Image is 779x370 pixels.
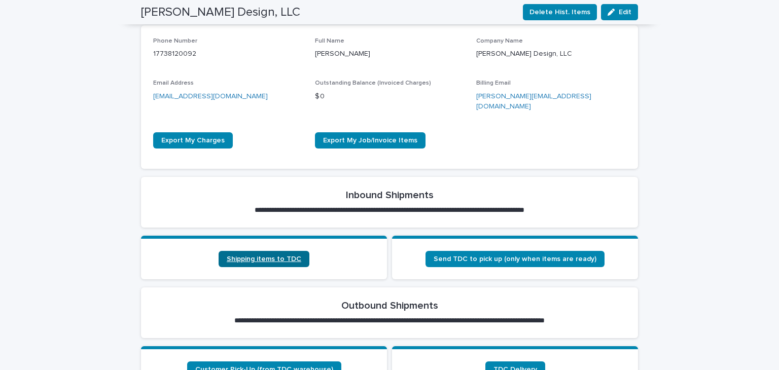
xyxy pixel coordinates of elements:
[476,80,511,86] span: Billing Email
[153,80,194,86] span: Email Address
[153,38,197,44] span: Phone Number
[219,251,309,267] a: Shipping items to TDC
[619,9,631,16] span: Edit
[529,7,590,17] span: Delete Hist. Items
[315,132,426,149] a: Export My Job/Invoice Items
[161,137,225,144] span: Export My Charges
[476,93,591,110] a: [PERSON_NAME][EMAIL_ADDRESS][DOMAIN_NAME]
[315,49,465,59] p: [PERSON_NAME]
[315,38,344,44] span: Full Name
[141,5,300,20] h2: [PERSON_NAME] Design, LLC
[315,91,465,102] p: $ 0
[227,255,301,263] span: Shipping items to TDC
[434,255,596,263] span: Send TDC to pick up (only when items are ready)
[153,93,268,100] a: [EMAIL_ADDRESS][DOMAIN_NAME]
[153,132,233,149] a: Export My Charges
[315,80,431,86] span: Outstanding Balance (Invoiced Charges)
[601,4,638,20] button: Edit
[523,4,597,20] button: Delete Hist. Items
[346,189,434,201] h2: Inbound Shipments
[476,49,626,59] p: [PERSON_NAME] Design, LLC
[426,251,605,267] a: Send TDC to pick up (only when items are ready)
[476,38,523,44] span: Company Name
[323,137,417,144] span: Export My Job/Invoice Items
[341,300,438,312] h2: Outbound Shipments
[153,50,196,57] a: 17738120092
